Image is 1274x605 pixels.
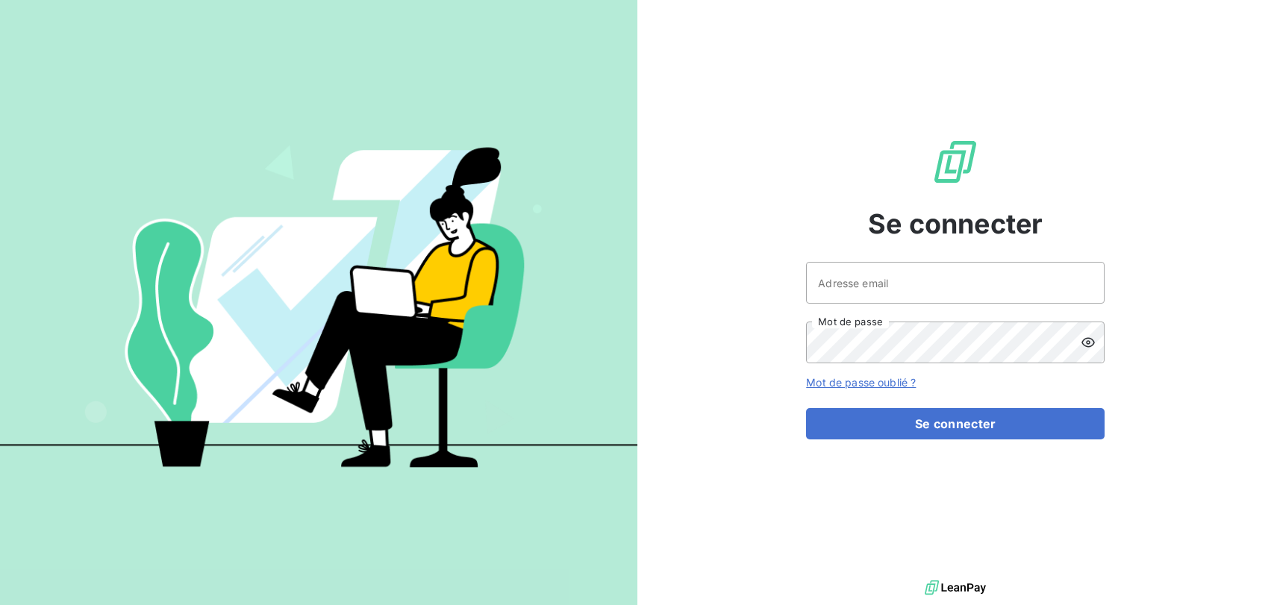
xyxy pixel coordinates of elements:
[868,204,1043,244] span: Se connecter
[925,577,986,599] img: logo
[806,262,1105,304] input: placeholder
[806,408,1105,439] button: Se connecter
[806,376,916,389] a: Mot de passe oublié ?
[931,138,979,186] img: Logo LeanPay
